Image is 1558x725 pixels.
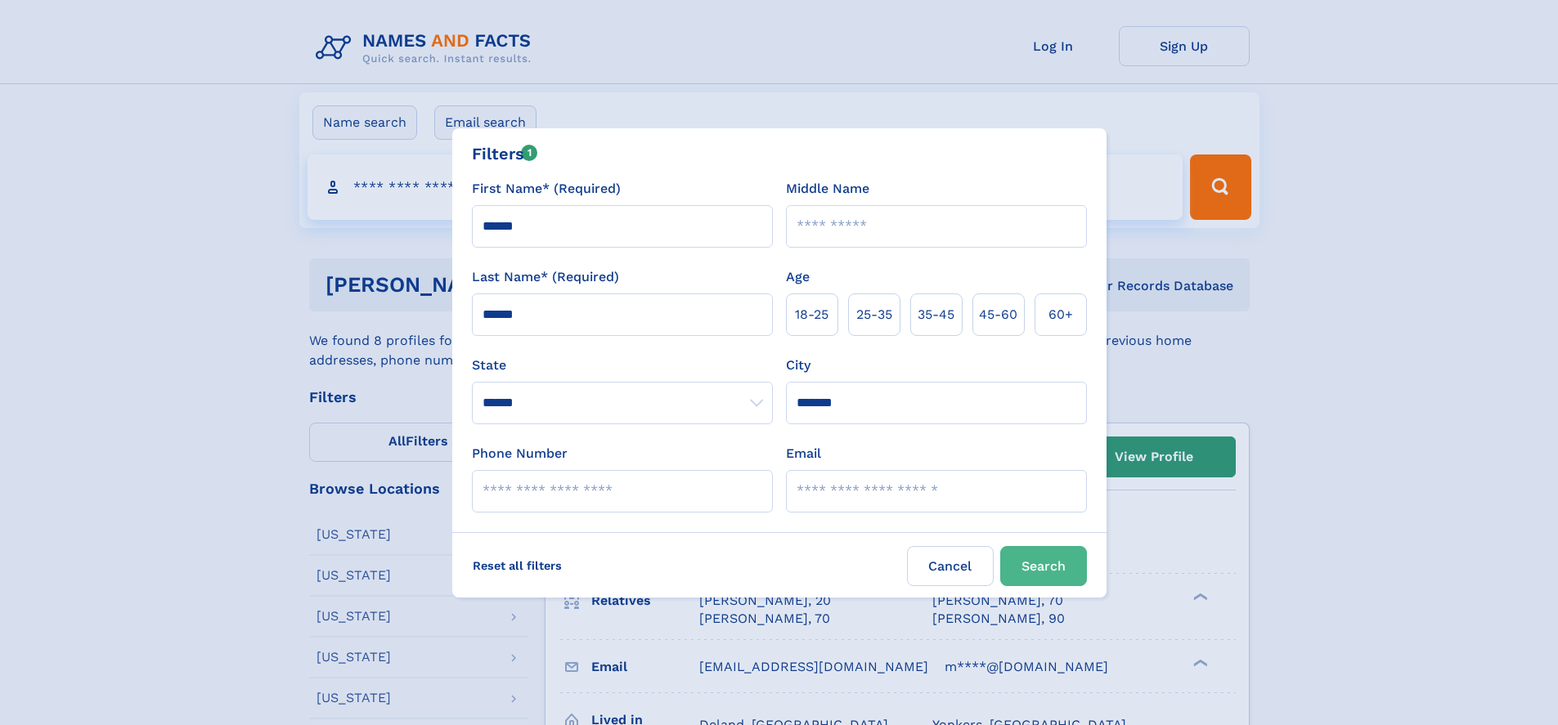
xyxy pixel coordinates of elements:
button: Search [1000,546,1087,586]
label: Reset all filters [462,546,572,585]
label: Cancel [907,546,994,586]
span: 25‑35 [856,305,892,324]
label: Phone Number [472,444,568,463]
span: 18‑25 [795,305,828,324]
span: 45‑60 [979,305,1017,324]
div: Filters [472,141,538,166]
span: 35‑45 [918,305,954,324]
label: Last Name* (Required) [472,267,619,287]
label: Middle Name [786,179,869,199]
label: Email [786,444,821,463]
label: City [786,356,810,375]
span: 60+ [1048,305,1073,324]
label: First Name* (Required) [472,179,621,199]
label: State [472,356,773,375]
label: Age [786,267,810,287]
